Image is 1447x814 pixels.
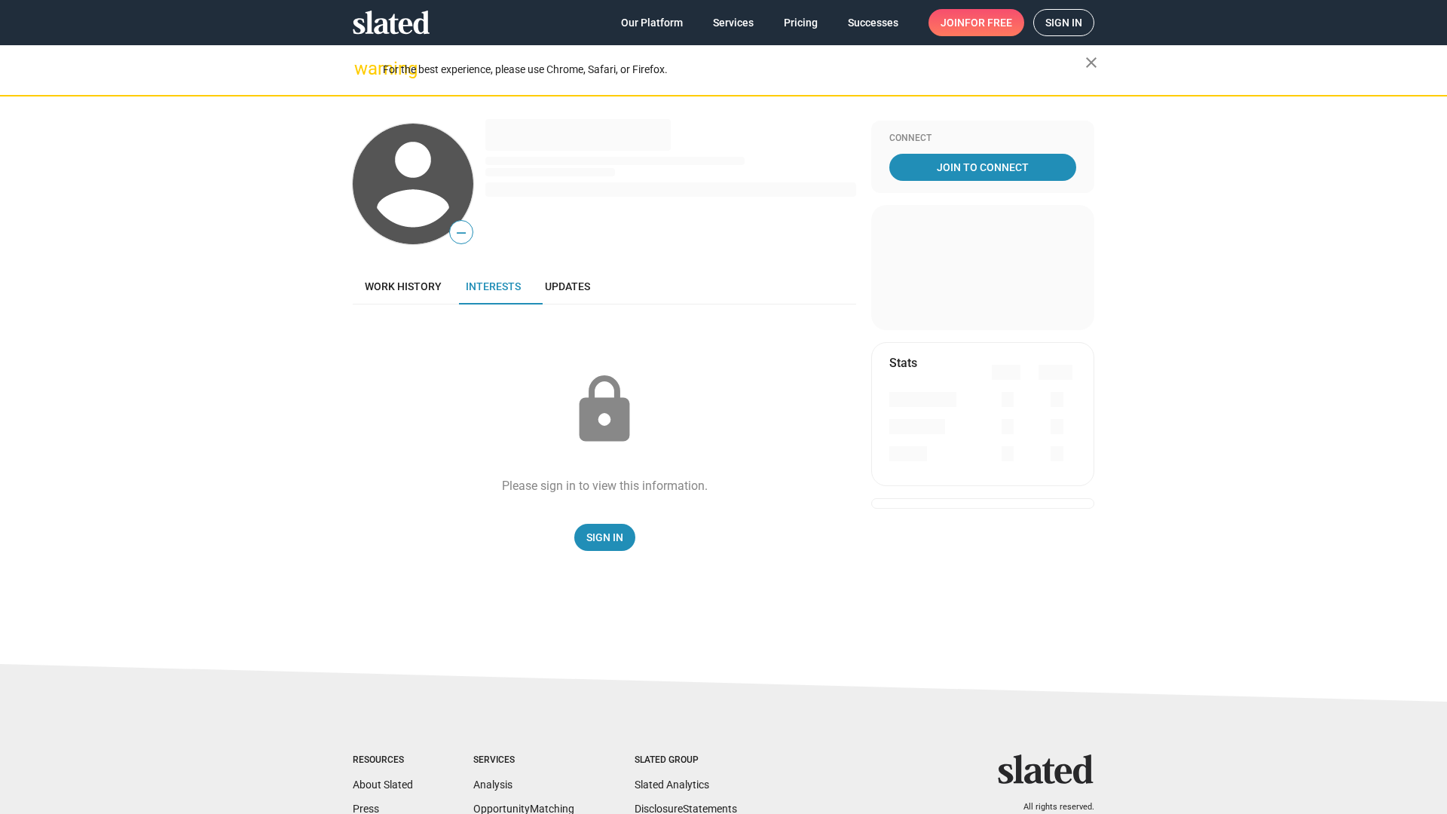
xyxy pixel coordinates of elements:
[892,154,1073,181] span: Join To Connect
[473,754,574,767] div: Services
[701,9,766,36] a: Services
[473,779,512,791] a: Analysis
[454,268,533,304] a: Interests
[772,9,830,36] a: Pricing
[545,280,590,292] span: Updates
[784,9,818,36] span: Pricing
[450,223,473,243] span: —
[383,60,1085,80] div: For the best experience, please use Chrome, Safari, or Firefox.
[533,268,602,304] a: Updates
[586,524,623,551] span: Sign In
[353,754,413,767] div: Resources
[928,9,1024,36] a: Joinfor free
[713,9,754,36] span: Services
[889,133,1076,145] div: Connect
[1045,10,1082,35] span: Sign in
[848,9,898,36] span: Successes
[965,9,1012,36] span: for free
[635,754,737,767] div: Slated Group
[353,268,454,304] a: Work history
[836,9,910,36] a: Successes
[1082,54,1100,72] mat-icon: close
[1033,9,1094,36] a: Sign in
[502,478,708,494] div: Please sign in to view this information.
[609,9,695,36] a: Our Platform
[889,355,917,371] mat-card-title: Stats
[574,524,635,551] a: Sign In
[466,280,521,292] span: Interests
[567,372,642,448] mat-icon: lock
[889,154,1076,181] a: Join To Connect
[635,779,709,791] a: Slated Analytics
[941,9,1012,36] span: Join
[354,60,372,78] mat-icon: warning
[353,779,413,791] a: About Slated
[621,9,683,36] span: Our Platform
[365,280,442,292] span: Work history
